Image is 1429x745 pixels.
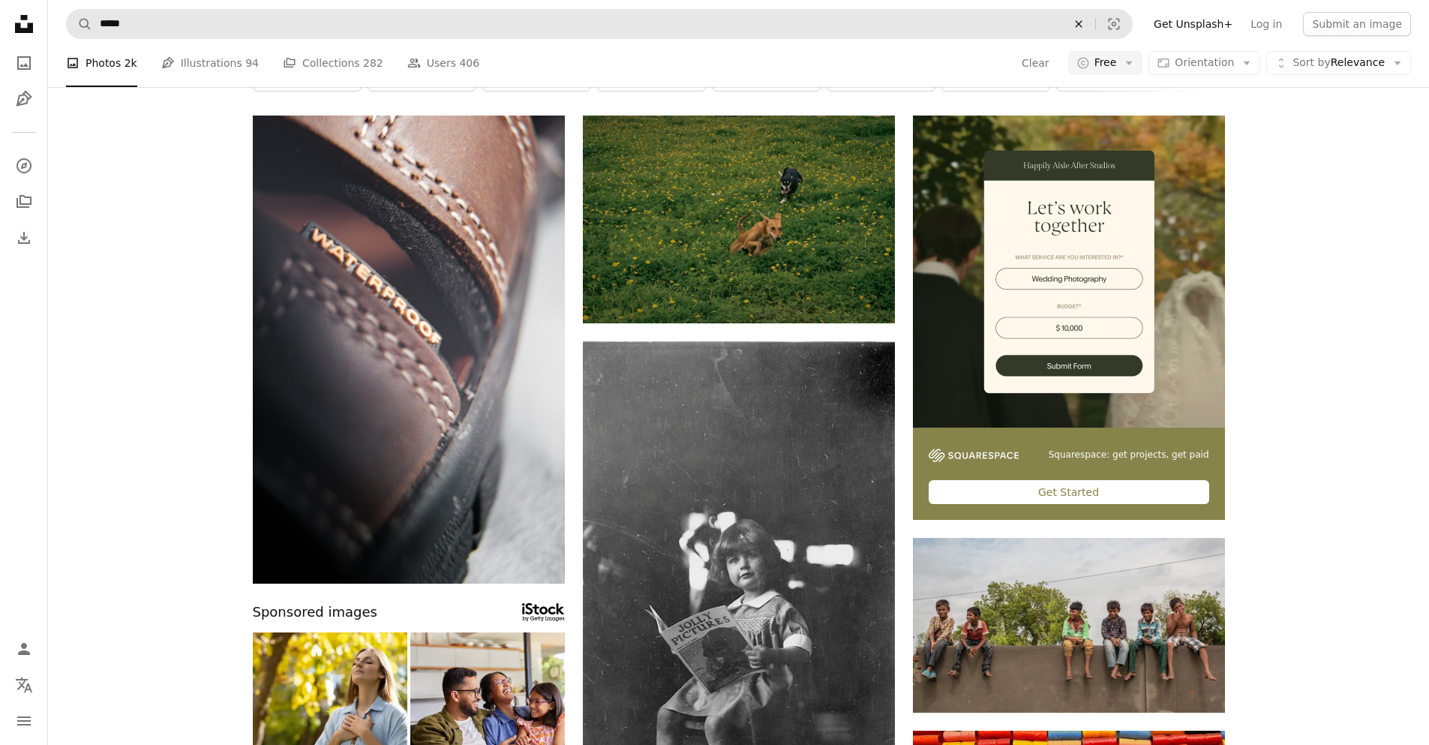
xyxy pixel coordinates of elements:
a: Illustrations [9,84,39,114]
button: Submit an image [1303,12,1411,36]
img: two dogs running through a field of flowers [583,116,895,323]
span: 282 [363,55,383,71]
a: Users 406 [407,39,479,87]
button: Clear [1062,10,1095,38]
a: Log in / Sign up [9,634,39,664]
a: Download History [9,223,39,253]
button: Menu [9,706,39,736]
div: Get Started [929,480,1209,504]
span: Relevance [1292,56,1385,71]
a: two dogs running through a field of flowers [583,212,895,226]
a: 3 women sitting on concrete bench during daytime [913,618,1225,632]
button: Visual search [1096,10,1132,38]
span: Free [1094,56,1117,71]
span: Squarespace: get projects, get paid [1049,449,1209,461]
a: Explore [9,151,39,181]
a: a little girl sitting on a chair reading a newspaper [583,613,895,626]
a: Get Unsplash+ [1145,12,1241,36]
img: file-1747939393036-2c53a76c450aimage [913,116,1225,428]
button: Search Unsplash [67,10,92,38]
button: Free [1068,51,1143,75]
button: Clear [1021,51,1050,75]
a: Illustrations 94 [161,39,259,87]
button: Orientation [1148,51,1260,75]
a: Squarespace: get projects, get paidGet Started [913,116,1225,520]
span: 94 [245,55,259,71]
img: 3 women sitting on concrete bench during daytime [913,538,1225,713]
img: a close up of a pair of brown shoes [253,116,565,584]
a: Home — Unsplash [9,9,39,42]
span: 406 [459,55,479,71]
a: Collections [9,187,39,217]
a: Photos [9,48,39,78]
form: Find visuals sitewide [66,9,1133,39]
button: Sort byRelevance [1266,51,1411,75]
button: Language [9,670,39,700]
span: Sort by [1292,56,1330,68]
img: file-1747939142011-51e5cc87e3c9 [929,449,1019,462]
a: Log in [1241,12,1291,36]
a: a close up of a pair of brown shoes [253,342,565,356]
span: Sponsored images [253,602,377,623]
span: Orientation [1175,56,1234,68]
a: Collections 282 [283,39,383,87]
